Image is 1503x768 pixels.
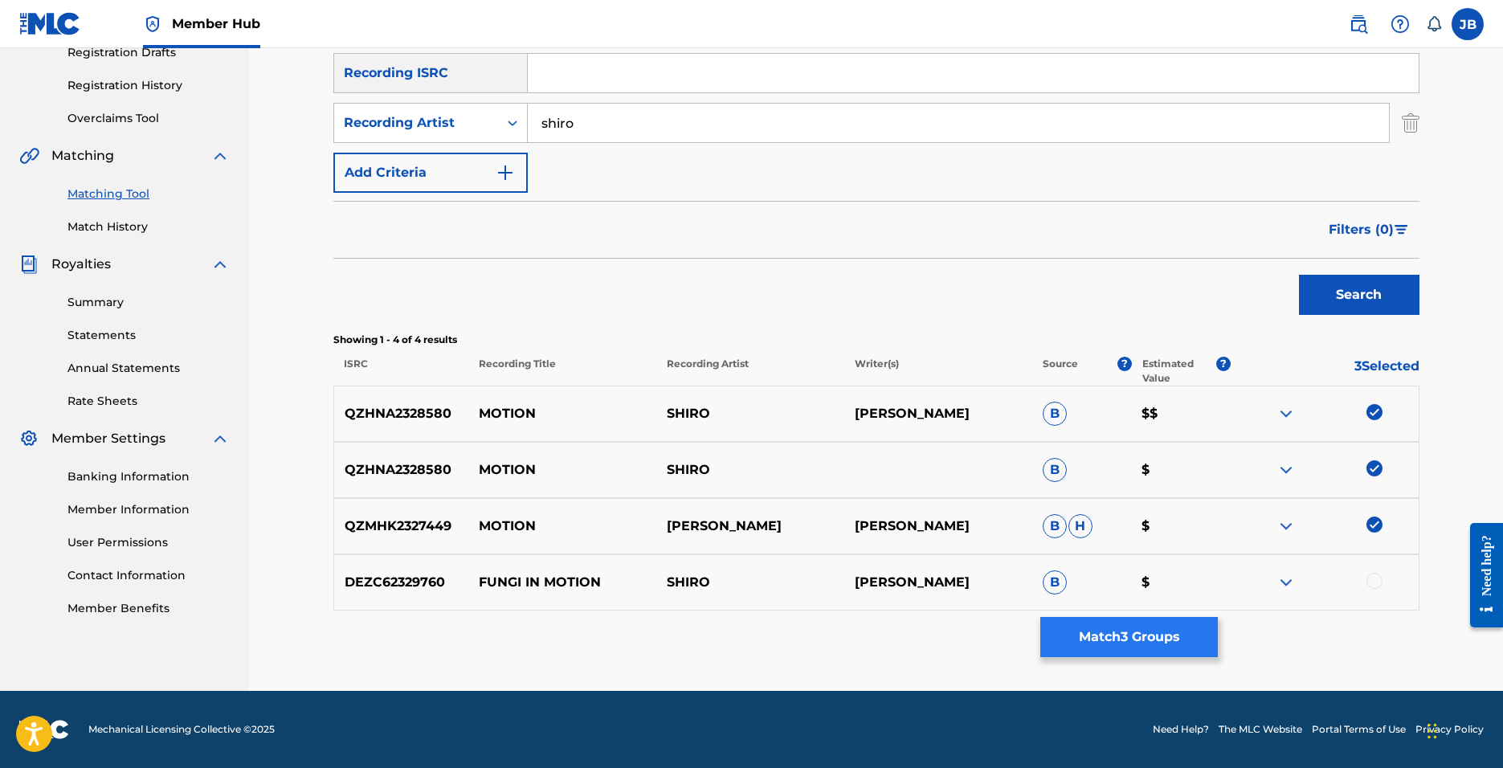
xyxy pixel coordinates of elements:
[1117,357,1132,371] span: ?
[468,517,656,536] p: MOTION
[51,255,111,274] span: Royalties
[1142,357,1216,386] p: Estimated Value
[1231,357,1419,386] p: 3 Selected
[1423,691,1503,768] iframe: Chat Widget
[19,429,39,448] img: Member Settings
[210,146,230,165] img: expand
[334,404,469,423] p: QZHNA2328580
[1131,517,1231,536] p: $
[143,14,162,34] img: Top Rightsholder
[844,357,1032,386] p: Writer(s)
[1043,570,1067,594] span: B
[1131,460,1231,480] p: $
[1329,220,1394,239] span: Filters ( 0 )
[210,255,230,274] img: expand
[333,3,1419,323] form: Search Form
[67,501,230,518] a: Member Information
[1276,460,1296,480] img: expand
[67,44,230,61] a: Registration Drafts
[656,517,844,536] p: [PERSON_NAME]
[1043,357,1078,386] p: Source
[656,573,844,592] p: SHIRO
[468,573,656,592] p: FUNGI IN MOTION
[67,468,230,485] a: Banking Information
[1384,8,1416,40] div: Help
[19,12,81,35] img: MLC Logo
[1276,404,1296,423] img: expand
[1395,225,1408,235] img: filter
[1366,460,1383,476] img: deselect
[1391,14,1410,34] img: help
[1040,617,1218,657] button: Match3 Groups
[468,357,656,386] p: Recording Title
[51,146,114,165] span: Matching
[1319,210,1419,250] button: Filters (0)
[67,327,230,344] a: Statements
[19,146,39,165] img: Matching
[334,573,469,592] p: DEZC62329760
[1153,722,1209,737] a: Need Help?
[1043,402,1067,426] span: B
[88,722,275,737] span: Mechanical Licensing Collective © 2025
[19,255,39,274] img: Royalties
[1131,573,1231,592] p: $
[468,404,656,423] p: MOTION
[67,600,230,617] a: Member Benefits
[51,429,165,448] span: Member Settings
[67,393,230,410] a: Rate Sheets
[656,357,844,386] p: Recording Artist
[1366,404,1383,420] img: deselect
[344,113,488,133] div: Recording Artist
[67,186,230,202] a: Matching Tool
[1276,517,1296,536] img: expand
[844,573,1032,592] p: [PERSON_NAME]
[1427,707,1437,755] div: Drag
[1216,357,1231,371] span: ?
[844,517,1032,536] p: [PERSON_NAME]
[1452,8,1484,40] div: User Menu
[656,460,844,480] p: SHIRO
[1043,514,1067,538] span: B
[1342,8,1374,40] a: Public Search
[67,534,230,551] a: User Permissions
[1068,514,1093,538] span: H
[1366,517,1383,533] img: deselect
[333,357,468,386] p: ISRC
[656,404,844,423] p: SHIRO
[844,404,1032,423] p: [PERSON_NAME]
[1043,458,1067,482] span: B
[1276,573,1296,592] img: expand
[1415,722,1484,737] a: Privacy Policy
[67,360,230,377] a: Annual Statements
[1402,103,1419,143] img: Delete Criterion
[1131,404,1231,423] p: $$
[333,153,528,193] button: Add Criteria
[1349,14,1368,34] img: search
[1219,722,1302,737] a: The MLC Website
[210,429,230,448] img: expand
[1458,510,1503,639] iframe: Resource Center
[1312,722,1406,737] a: Portal Terms of Use
[468,460,656,480] p: MOTION
[1426,16,1442,32] div: Notifications
[1299,275,1419,315] button: Search
[172,14,260,33] span: Member Hub
[67,294,230,311] a: Summary
[334,517,469,536] p: QZMHK2327449
[67,110,230,127] a: Overclaims Tool
[19,720,69,739] img: logo
[333,333,1419,347] p: Showing 1 - 4 of 4 results
[334,460,469,480] p: QZHNA2328580
[67,77,230,94] a: Registration History
[67,567,230,584] a: Contact Information
[67,219,230,235] a: Match History
[496,163,515,182] img: 9d2ae6d4665cec9f34b9.svg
